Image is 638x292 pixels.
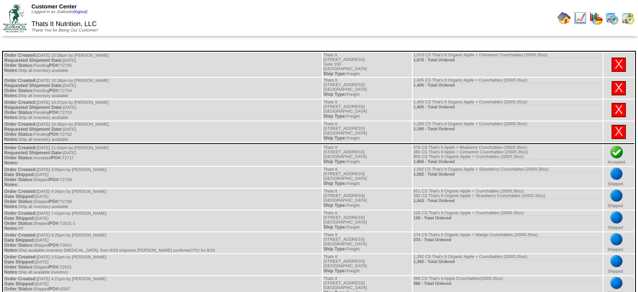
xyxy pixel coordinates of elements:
[4,221,34,226] span: Order Status:
[615,58,623,71] a: X
[4,78,322,99] td: [DATE] 10:38pm by [PERSON_NAME] [DATE] Pending T2754 Ship all inventory available
[413,237,602,242] div: 274 - Total Ordered
[4,233,37,238] span: Order Created:
[4,145,37,150] span: Order Created:
[557,11,571,25] img: home.gif
[323,53,412,77] td: Thats It [STREET_ADDRESS] Suite 100 [GEOGRAPHIC_DATA] Freight
[610,189,623,203] img: bluedot.png
[4,238,35,243] span: Date Shipped:
[413,83,602,88] div: 1,405 - Total Ordered
[4,115,18,120] span: Notes:
[31,10,87,14] span: Logged in as Jsalcedo
[323,145,412,166] td: Thats It [STREET_ADDRESS] [GEOGRAPHIC_DATA] Freight
[610,211,623,224] img: bluedot.png
[323,136,346,141] span: Ship Type:
[4,260,35,265] span: Date Shipped:
[4,137,18,142] span: Notes:
[413,78,602,99] td: 1,405 CS That's It Organic Apple + Crunchables (200/0.35oz)
[621,11,635,25] img: calendarinout.gif
[323,210,412,231] td: Thats It [STREET_ADDRESS] [GEOGRAPHIC_DATA] Freight
[49,243,60,248] span: PO#:
[4,167,322,188] td: [DATE] 4:05pm by [PERSON_NAME] [DATE] Shipped T2709
[323,189,412,210] td: Thats It [STREET_ADDRESS] [GEOGRAPHIC_DATA] Freight
[413,145,602,166] td: 576 CS That's It Apple + Blueberry Crunchables (200/0.35oz) 384 CS That's It Apple + Cinnamon Cru...
[4,127,63,132] span: Requested Shipment Date:
[4,254,322,275] td: [DATE] 2:51pm by [PERSON_NAME] [DATE] Shipped T2631 Ship all available inventory
[615,103,623,117] a: X
[4,194,35,199] span: Date Shipped:
[3,4,26,32] img: ZoRoCo_Logo(Green%26Foil)%20jpg.webp
[4,270,18,275] span: Notes:
[413,216,602,221] div: 126 - Total Ordered
[4,155,34,160] span: Order Status:
[413,159,602,164] div: 1,860 - Total Ordered
[49,199,60,204] span: PO#:
[323,268,346,274] span: Ship Type:
[4,63,34,68] span: Order Status:
[4,265,34,270] span: Order Status:
[4,210,322,231] td: [DATE] 7:41pm by [PERSON_NAME] [DATE] Shipped T2631-1 FF
[610,276,623,290] img: bluedot.png
[4,232,322,253] td: [DATE] 8:25pm by [PERSON_NAME] [DATE] Shipped T2642 Ship available inventory [MEDICAL_DATA]. from...
[4,78,37,83] span: Order Created:
[31,21,97,28] span: Thats It Nutrition, LLC
[4,83,63,88] span: Requested Shipment Date:
[4,93,18,98] span: Notes:
[323,121,412,142] td: Thats It [STREET_ADDRESS] [GEOGRAPHIC_DATA] Freight
[323,71,346,76] span: Ship Type:
[413,232,602,253] td: 274 CS That's It Organic Apple + Mango Crunchables (200/0.35oz)
[413,105,602,110] div: 1,405 - Total Ordered
[413,100,602,121] td: 1,405 CS That's It Organic Apple + Crunchables (200/0.35oz)
[4,199,34,204] span: Order Status:
[413,189,602,210] td: 651 CS That's It Organic Apple + Crunchables (200/0.35oz) 392 CS That's It Organic Apple + Strawb...
[589,11,603,25] img: graph.gif
[31,3,77,10] span: Customer Center
[4,145,322,166] td: [DATE] 11:04pm by [PERSON_NAME] [DATE] Accepted T2717
[413,53,602,77] td: 1,070 CS That's It Organic Apple + Cinnamon Crunchables (200/0.35oz)
[4,167,37,172] span: Order Created:
[49,132,60,137] span: PO#:
[413,210,602,231] td: 126 CS That's It Organic Apple + Crunchables (200/0.35oz)
[605,11,619,25] img: calendarprod.gif
[4,150,63,155] span: Requested Shipment Date:
[4,177,34,182] span: Order Status:
[49,265,60,270] span: PO#:
[51,155,62,160] span: PO#:
[4,248,18,253] span: Notes:
[4,276,37,281] span: Order Created:
[4,204,18,209] span: Notes:
[4,100,37,105] span: Order Created:
[4,53,322,77] td: [DATE] 10:58pm by [PERSON_NAME] [DATE] Pending T2755 Ship all inventory available
[4,58,63,63] span: Requested Shipment Date:
[604,189,634,210] td: Shipped
[4,100,322,121] td: [DATE] 10:37pm by [PERSON_NAME] [DATE] Pending T2753 Ship all inventory available
[4,68,18,73] span: Notes:
[4,211,37,216] span: Order Created:
[413,254,602,275] td: 1,392 CS That's It Organic Apple + Crunchables (200/0.35oz)
[610,255,623,268] img: bluedot.png
[49,177,60,182] span: PO#:
[413,167,602,188] td: 1,592 CS That's It Organic Apple + Strawberry Crunchables (200/0.35oz)
[615,81,623,95] a: X
[323,100,412,121] td: Thats It [STREET_ADDRESS] [GEOGRAPHIC_DATA] Freight
[323,78,412,99] td: Thats It [STREET_ADDRESS] [GEOGRAPHIC_DATA] Freight
[49,88,60,93] span: PO#:
[604,232,634,253] td: Shipped
[49,110,60,115] span: PO#:
[31,28,98,33] span: Thank You for Being Our Customer!
[323,225,346,230] span: Ship Type:
[4,88,34,93] span: Order Status:
[615,125,623,139] a: X
[610,145,623,159] img: check.png
[4,160,18,166] span: Notes:
[4,189,322,210] td: [DATE] 4:04pm by [PERSON_NAME] [DATE] Shipped T2708 Ship all inventory available
[73,10,87,14] a: (logout)
[604,167,634,188] td: Shipped
[573,11,587,25] img: line_graph.gif
[323,247,346,252] span: Ship Type:
[49,63,60,68] span: PO#:
[413,281,602,286] div: 396 - Total Ordered
[413,198,602,203] div: 1,043 - Total Ordered
[4,216,35,221] span: Date Shipped:
[323,232,412,253] td: Thats It [STREET_ADDRESS] [GEOGRAPHIC_DATA] Freight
